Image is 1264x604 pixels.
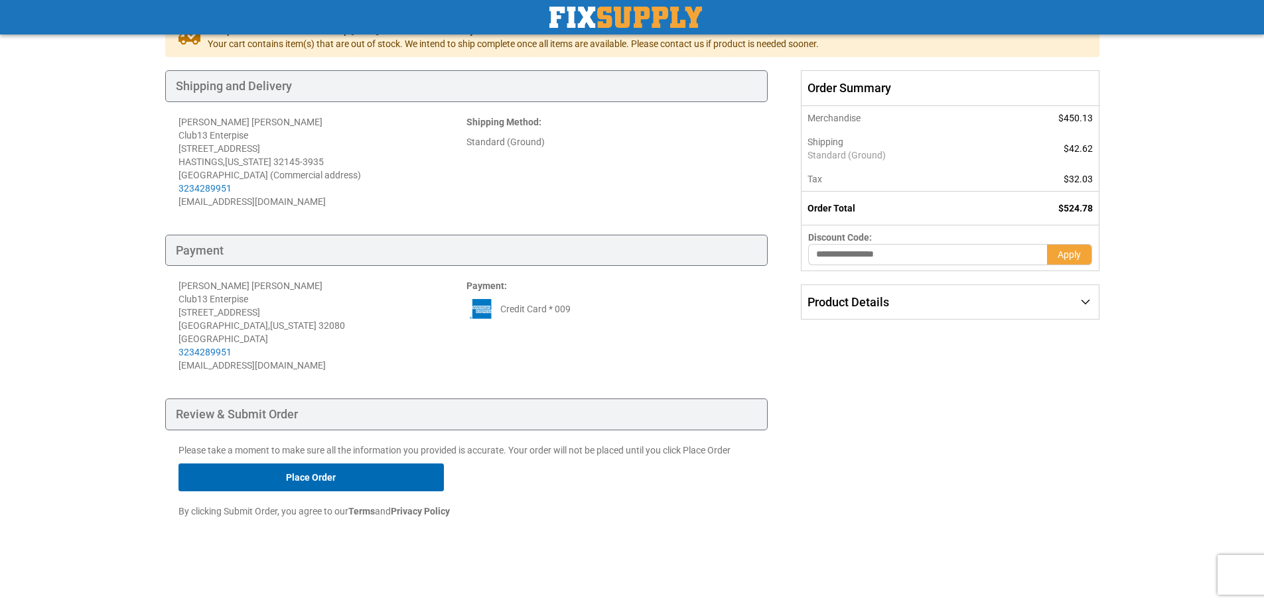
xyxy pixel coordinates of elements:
[1064,174,1093,184] span: $32.03
[466,135,754,149] div: Standard (Ground)
[466,280,504,291] span: Payment
[808,295,889,309] span: Product Details
[178,463,444,491] button: Place Order
[808,137,843,147] span: Shipping
[178,183,232,194] a: 3234289951
[178,347,232,357] a: 3234289951
[808,149,990,162] span: Standard (Ground)
[348,506,375,516] strong: Terms
[208,37,819,50] span: Your cart contains item(s) that are out of stock. We intend to ship complete once all items are a...
[801,70,1099,106] span: Order Summary
[466,299,754,319] div: Credit Card * 009
[466,117,541,127] strong: :
[1058,113,1093,123] span: $450.13
[178,444,755,457] p: Please take a moment to make sure all the information you provided is accurate. Your order will n...
[1047,244,1092,265] button: Apply
[1058,203,1093,213] span: $524.78
[178,360,326,371] span: [EMAIL_ADDRESS][DOMAIN_NAME]
[549,7,702,28] img: Fix Industrial Supply
[466,299,497,319] img: ae.png
[1058,249,1081,260] span: Apply
[549,7,702,28] a: store logo
[808,203,855,213] strong: Order Total
[1064,143,1093,154] span: $42.62
[270,320,316,331] span: [US_STATE]
[165,70,768,102] div: Shipping and Delivery
[802,106,997,130] th: Merchandise
[178,505,755,518] p: By clicking Submit Order, you agree to our and
[802,167,997,192] th: Tax
[178,279,466,359] div: [PERSON_NAME] [PERSON_NAME] Club13 Enterpise [STREET_ADDRESS] [GEOGRAPHIC_DATA] , 32080 [GEOGRAPH...
[225,156,271,167] span: [US_STATE]
[165,235,768,267] div: Payment
[178,115,466,208] address: [PERSON_NAME] [PERSON_NAME] Club13 Enterpise [STREET_ADDRESS] HASTINGS , 32145-3935 [GEOGRAPHIC_D...
[466,280,507,291] strong: :
[808,232,872,243] span: Discount Code:
[466,117,539,127] span: Shipping Method
[391,506,450,516] strong: Privacy Policy
[178,196,326,207] span: [EMAIL_ADDRESS][DOMAIN_NAME]
[165,398,768,430] div: Review & Submit Order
